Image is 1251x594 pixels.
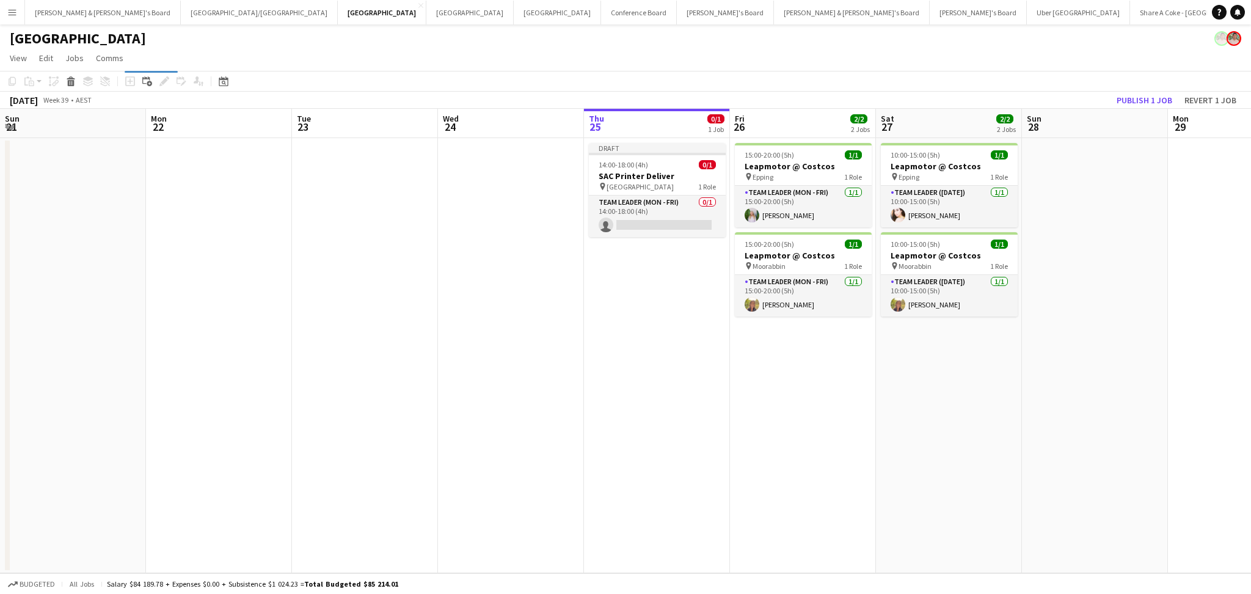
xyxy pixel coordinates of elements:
button: [GEOGRAPHIC_DATA] [426,1,514,24]
button: [PERSON_NAME] & [PERSON_NAME]'s Board [25,1,181,24]
button: [PERSON_NAME] & [PERSON_NAME]'s Board [774,1,930,24]
button: [PERSON_NAME]'s Board [677,1,774,24]
button: Conference Board [601,1,677,24]
button: [GEOGRAPHIC_DATA] [514,1,601,24]
span: Budgeted [20,580,55,588]
app-user-avatar: Arrence Torres [1227,31,1241,46]
button: Uber [GEOGRAPHIC_DATA] [1027,1,1130,24]
div: Salary $84 189.78 + Expenses $0.00 + Subsistence $1 024.23 = [107,579,398,588]
button: [GEOGRAPHIC_DATA]/[GEOGRAPHIC_DATA] [181,1,338,24]
app-user-avatar: Arrence Torres [1214,31,1229,46]
button: [GEOGRAPHIC_DATA] [338,1,426,24]
span: All jobs [67,579,97,588]
button: [PERSON_NAME]'s Board [930,1,1027,24]
button: Budgeted [6,577,57,591]
span: Total Budgeted $85 214.01 [304,579,398,588]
